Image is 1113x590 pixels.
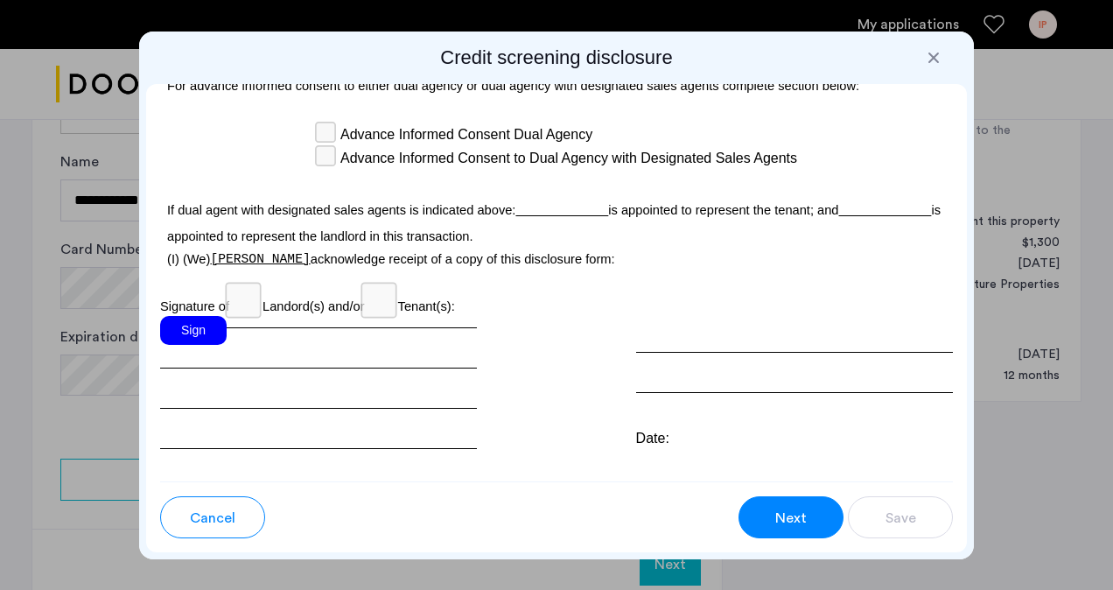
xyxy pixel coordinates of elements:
[190,508,235,529] span: Cancel
[848,496,953,538] button: button
[160,287,953,316] p: Signature of Landord(s) and/or Tenant(s):
[340,124,592,145] span: Advance Informed Consent Dual Agency
[340,148,797,169] span: Advance Informed Consent to Dual Agency with Designated Sales Agents
[160,316,227,345] div: Sign
[210,252,310,266] span: [PERSON_NAME]
[160,63,953,105] p: For advance informed consent to either dual agency or dual agency with designated sales agents co...
[738,496,843,538] button: button
[160,249,953,269] p: (I) (We) acknowledge receipt of a copy of this disclosure form:
[160,189,953,249] p: If dual agent with designated sales agents is indicated above: is appointed to represent the tena...
[160,496,265,538] button: button
[636,428,953,449] div: Date:
[775,508,807,529] span: Next
[885,508,916,529] span: Save
[146,46,967,70] h2: Credit screening disclosure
